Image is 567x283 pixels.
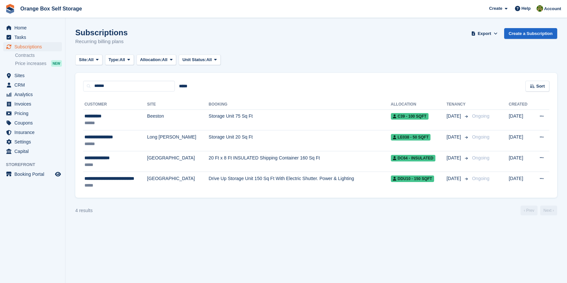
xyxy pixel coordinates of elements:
span: CRM [14,80,54,90]
span: [DATE] [447,155,462,161]
span: Price increases [15,60,46,67]
button: Unit Status: All [179,55,220,65]
th: Tenancy [447,99,469,110]
nav: Page [519,206,558,215]
a: menu [3,118,62,127]
h1: Subscriptions [75,28,128,37]
button: Export [470,28,499,39]
a: menu [3,90,62,99]
span: LE038 - 50 SQFT [391,134,431,141]
a: menu [3,42,62,51]
span: Analytics [14,90,54,99]
span: [DATE] [447,134,462,141]
th: Booking [209,99,391,110]
button: Type: All [105,55,134,65]
span: Invoices [14,99,54,108]
a: menu [3,71,62,80]
span: Booking Portal [14,170,54,179]
a: menu [3,137,62,146]
span: Export [478,30,491,37]
td: [GEOGRAPHIC_DATA] [147,172,209,192]
span: Capital [14,147,54,156]
td: Storage Unit 75 Sq Ft [209,109,391,130]
span: Settings [14,137,54,146]
span: All [162,57,168,63]
button: Site: All [75,55,102,65]
a: menu [3,109,62,118]
span: Help [521,5,531,12]
a: menu [3,128,62,137]
span: Account [544,6,561,12]
a: menu [3,170,62,179]
a: Preview store [54,170,62,178]
span: Ongoing [472,176,489,181]
span: [DATE] [447,113,462,120]
span: Ongoing [472,155,489,160]
span: DC64 - INSULATED [391,155,435,161]
span: Allocation: [140,57,162,63]
span: Storefront [6,161,65,168]
td: Beeston [147,109,209,130]
span: Sites [14,71,54,80]
span: Type: [109,57,120,63]
div: 4 results [75,207,93,214]
a: Contracts [15,52,62,58]
span: Create [489,5,502,12]
p: Recurring billing plans [75,38,128,45]
span: All [206,57,212,63]
span: Insurance [14,128,54,137]
span: Tasks [14,33,54,42]
a: Next [540,206,557,215]
span: C39 - 100 SQFT [391,113,429,120]
div: NEW [51,60,62,67]
a: Previous [521,206,538,215]
span: Coupons [14,118,54,127]
span: Site: [79,57,88,63]
span: Ongoing [472,134,489,140]
td: [DATE] [509,172,532,192]
td: [GEOGRAPHIC_DATA] [147,151,209,172]
span: Subscriptions [14,42,54,51]
a: Price increases NEW [15,60,62,67]
span: Ongoing [472,113,489,119]
span: Pricing [14,109,54,118]
img: SARAH T [537,5,543,12]
a: Orange Box Self Storage [18,3,85,14]
a: Create a Subscription [504,28,557,39]
a: menu [3,147,62,156]
a: menu [3,80,62,90]
a: menu [3,23,62,32]
td: 20 Ft x 8 Ft INSULATED Shipping Container 160 Sq Ft [209,151,391,172]
span: Sort [536,83,545,90]
td: [DATE] [509,109,532,130]
span: DDU10 - 150 SQFT [391,175,434,182]
span: All [88,57,94,63]
span: All [119,57,125,63]
a: menu [3,33,62,42]
a: menu [3,99,62,108]
button: Allocation: All [137,55,176,65]
td: Drive Up Storage Unit 150 Sq Ft With Electric Shutter. Power & Lighting [209,172,391,192]
td: Long [PERSON_NAME] [147,130,209,151]
th: Created [509,99,532,110]
th: Site [147,99,209,110]
th: Allocation [391,99,447,110]
span: [DATE] [447,175,462,182]
td: [DATE] [509,130,532,151]
td: Storage Unit 20 Sq Ft [209,130,391,151]
td: [DATE] [509,151,532,172]
span: Unit Status: [182,57,206,63]
span: Home [14,23,54,32]
th: Customer [83,99,147,110]
img: stora-icon-8386f47178a22dfd0bd8f6a31ec36ba5ce8667c1dd55bd0f319d3a0aa187defe.svg [5,4,15,14]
